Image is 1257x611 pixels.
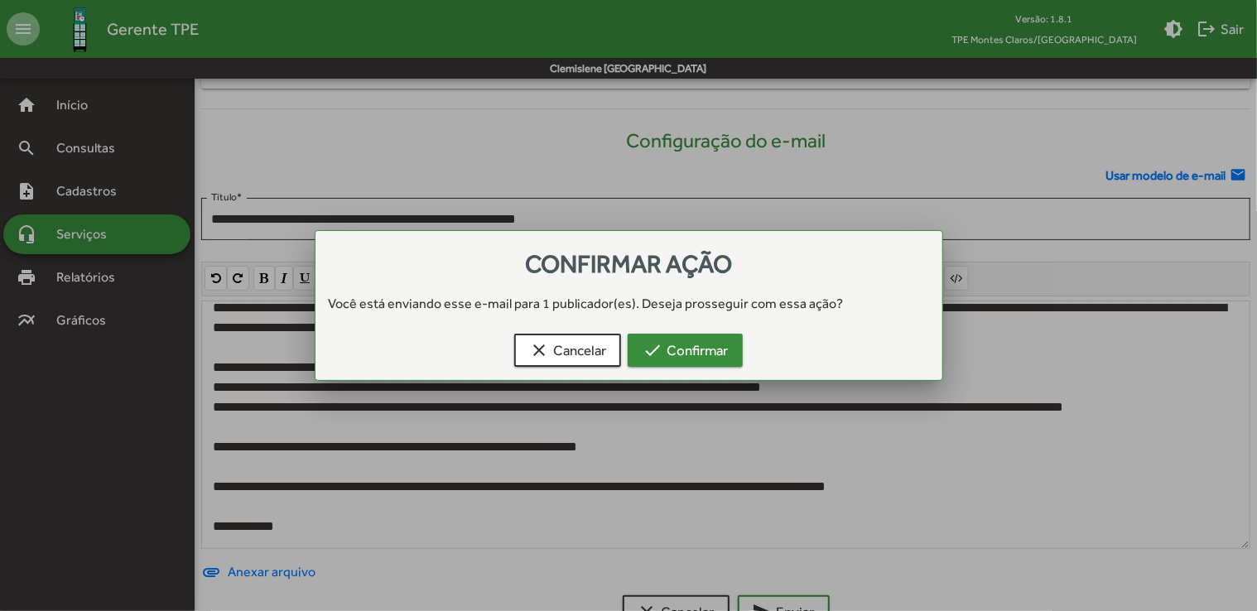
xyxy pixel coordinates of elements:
[514,334,621,367] button: Cancelar
[529,335,606,365] span: Cancelar
[529,340,549,360] mat-icon: clear
[525,249,732,278] span: Confirmar ação
[643,335,728,365] span: Confirmar
[643,340,662,360] mat-icon: check
[315,294,942,314] div: Você está enviando esse e-mail para 1 publicador(es). Deseja prosseguir com essa ação?
[628,334,743,367] button: Confirmar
